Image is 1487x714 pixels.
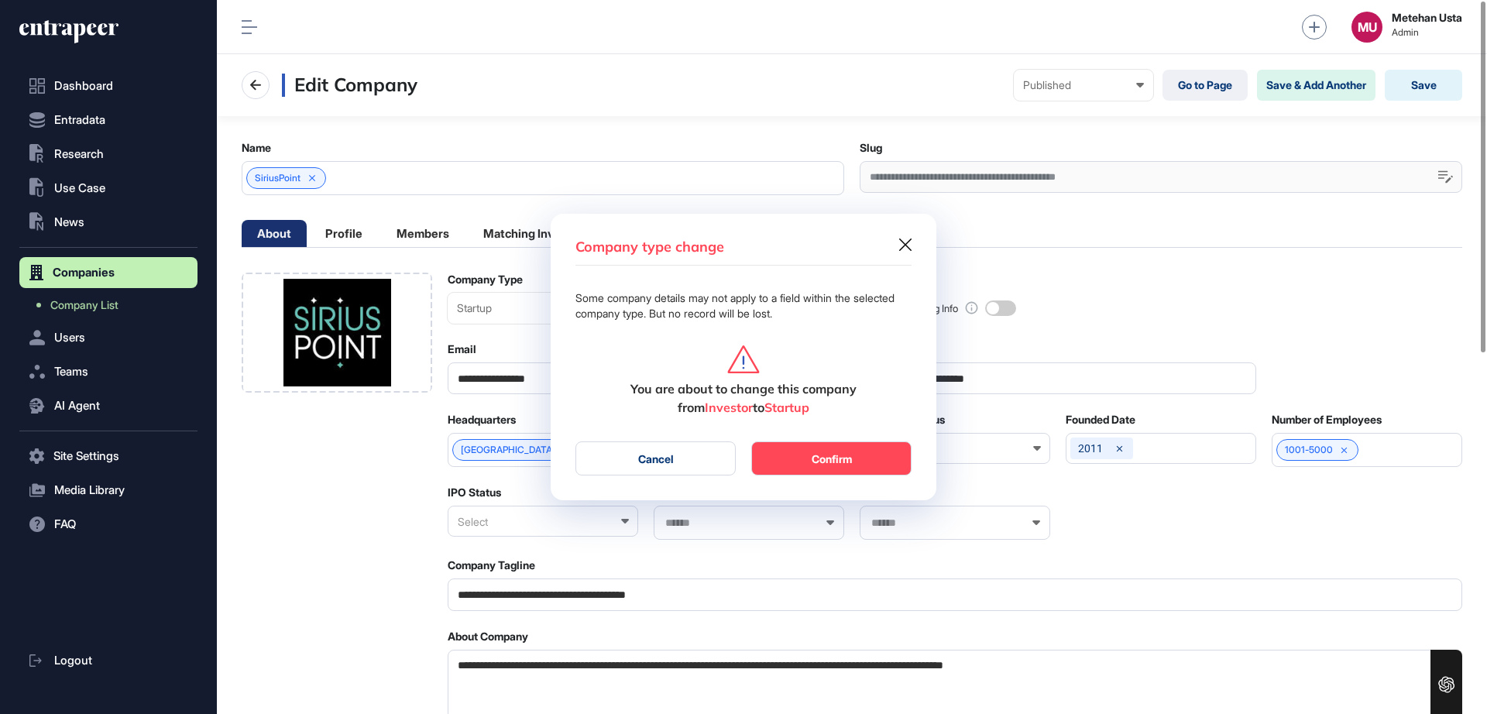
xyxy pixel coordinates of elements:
b: Investor [705,400,753,415]
div: You are about to change this company from to [575,379,912,417]
h3: Company type change [575,239,724,256]
div: Some company details may not apply to a field within the selected company type. But no record wil... [575,290,912,321]
b: Startup [764,400,809,415]
button: Cancel [575,441,736,475]
button: Confirm [751,441,912,475]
